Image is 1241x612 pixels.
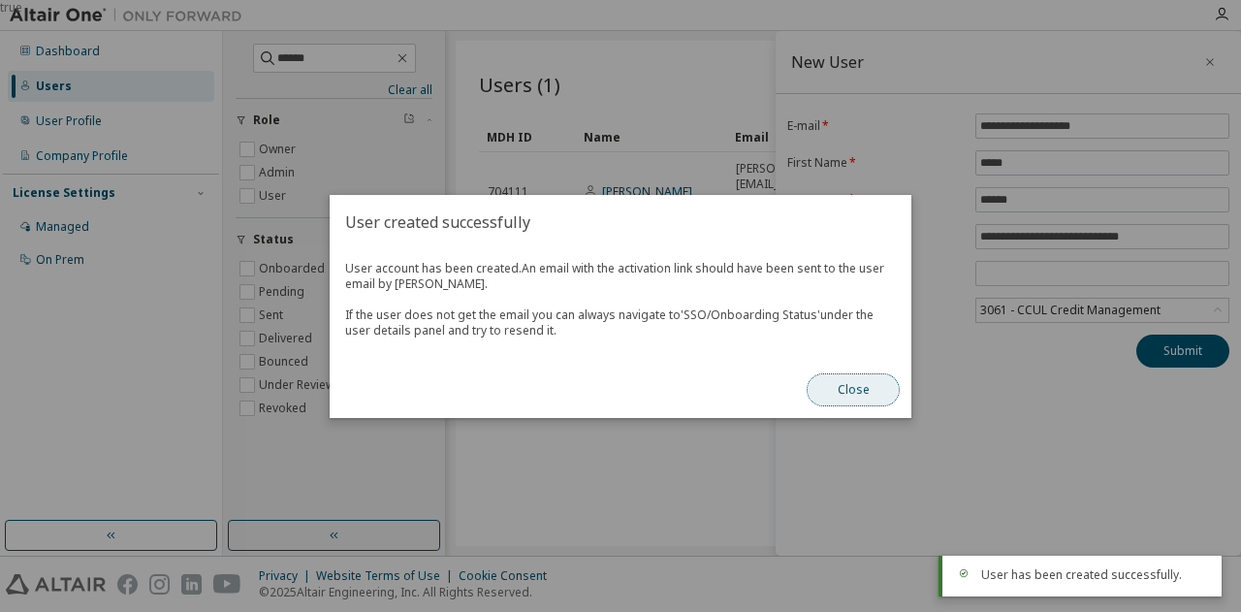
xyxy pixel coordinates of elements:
span: An email with the activation link should have been sent to the user email by [PERSON_NAME]. If th... [345,260,884,338]
button: Close [807,373,900,406]
span: User account has been created. [345,261,896,338]
h2: User created successfully [330,195,911,249]
div: User has been created successfully. [981,567,1206,583]
em: 'SSO/Onboarding Status' [681,306,820,323]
